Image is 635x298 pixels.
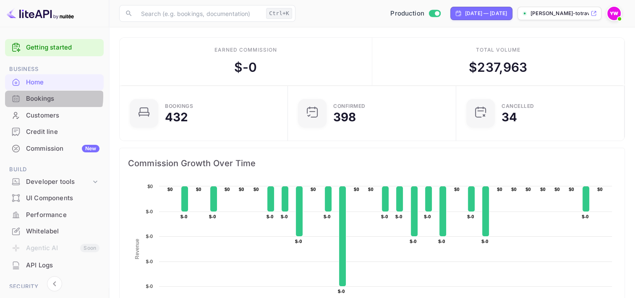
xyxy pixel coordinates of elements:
[5,74,104,91] div: Home
[26,210,99,220] div: Performance
[5,91,104,107] div: Bookings
[5,190,104,207] div: UI Components
[324,214,330,219] text: $-0
[5,124,104,140] div: Credit line
[5,107,104,124] div: Customers
[5,207,104,222] a: Performance
[26,227,99,236] div: Whitelabel
[295,239,302,244] text: $-0
[467,214,474,219] text: $-0
[5,207,104,223] div: Performance
[266,8,292,19] div: Ctrl+K
[338,289,345,294] text: $-0
[368,187,374,192] text: $0
[476,46,520,54] div: Total volume
[481,239,488,244] text: $-0
[146,259,153,264] text: $-0
[465,10,507,17] div: [DATE] — [DATE]
[525,187,531,192] text: $0
[128,157,616,170] span: Commission Growth Over Time
[554,187,560,192] text: $0
[390,9,424,18] span: Production
[502,104,534,109] div: CANCELLED
[5,282,104,291] span: Security
[497,187,502,192] text: $0
[5,175,104,189] div: Developer tools
[7,7,74,20] img: LiteAPI logo
[146,284,153,289] text: $-0
[26,127,99,137] div: Credit line
[333,111,356,123] div: 398
[454,187,460,192] text: $0
[146,209,153,214] text: $-0
[354,187,359,192] text: $0
[395,214,402,219] text: $-0
[147,184,153,189] text: $0
[5,65,104,74] span: Business
[180,214,187,219] text: $-0
[234,58,257,77] div: $ -0
[134,238,140,259] text: Revenue
[582,214,588,219] text: $-0
[5,124,104,139] a: Credit line
[26,43,99,52] a: Getting started
[5,141,104,157] div: CommissionNew
[146,234,153,239] text: $-0
[5,141,104,156] a: CommissionNew
[225,187,230,192] text: $0
[47,276,62,291] button: Collapse navigation
[502,111,517,123] div: 34
[438,239,445,244] text: $-0
[311,187,316,192] text: $0
[5,39,104,56] div: Getting started
[165,111,188,123] div: 432
[424,214,431,219] text: $-0
[196,187,201,192] text: $0
[26,94,99,104] div: Bookings
[381,214,388,219] text: $-0
[239,187,244,192] text: $0
[26,144,99,154] div: Commission
[5,165,104,174] span: Build
[26,193,99,203] div: UI Components
[410,239,416,244] text: $-0
[26,111,99,120] div: Customers
[253,187,259,192] text: $0
[26,177,91,187] div: Developer tools
[5,223,104,239] a: Whitelabel
[530,10,589,17] p: [PERSON_NAME]-totravel...
[5,190,104,206] a: UI Components
[167,187,173,192] text: $0
[607,7,621,20] img: Yahav Winkler
[26,261,99,270] div: API Logs
[214,46,277,54] div: Earned commission
[267,214,273,219] text: $-0
[82,145,99,152] div: New
[511,187,517,192] text: $0
[26,78,99,87] div: Home
[165,104,193,109] div: Bookings
[387,9,444,18] div: Switch to Sandbox mode
[5,91,104,106] a: Bookings
[569,187,574,192] text: $0
[540,187,546,192] text: $0
[5,257,104,273] a: API Logs
[281,214,287,219] text: $-0
[5,74,104,90] a: Home
[5,107,104,123] a: Customers
[333,104,366,109] div: Confirmed
[597,187,603,192] text: $0
[209,214,216,219] text: $-0
[136,5,263,22] input: Search (e.g. bookings, documentation)
[469,58,527,77] div: $ 237,963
